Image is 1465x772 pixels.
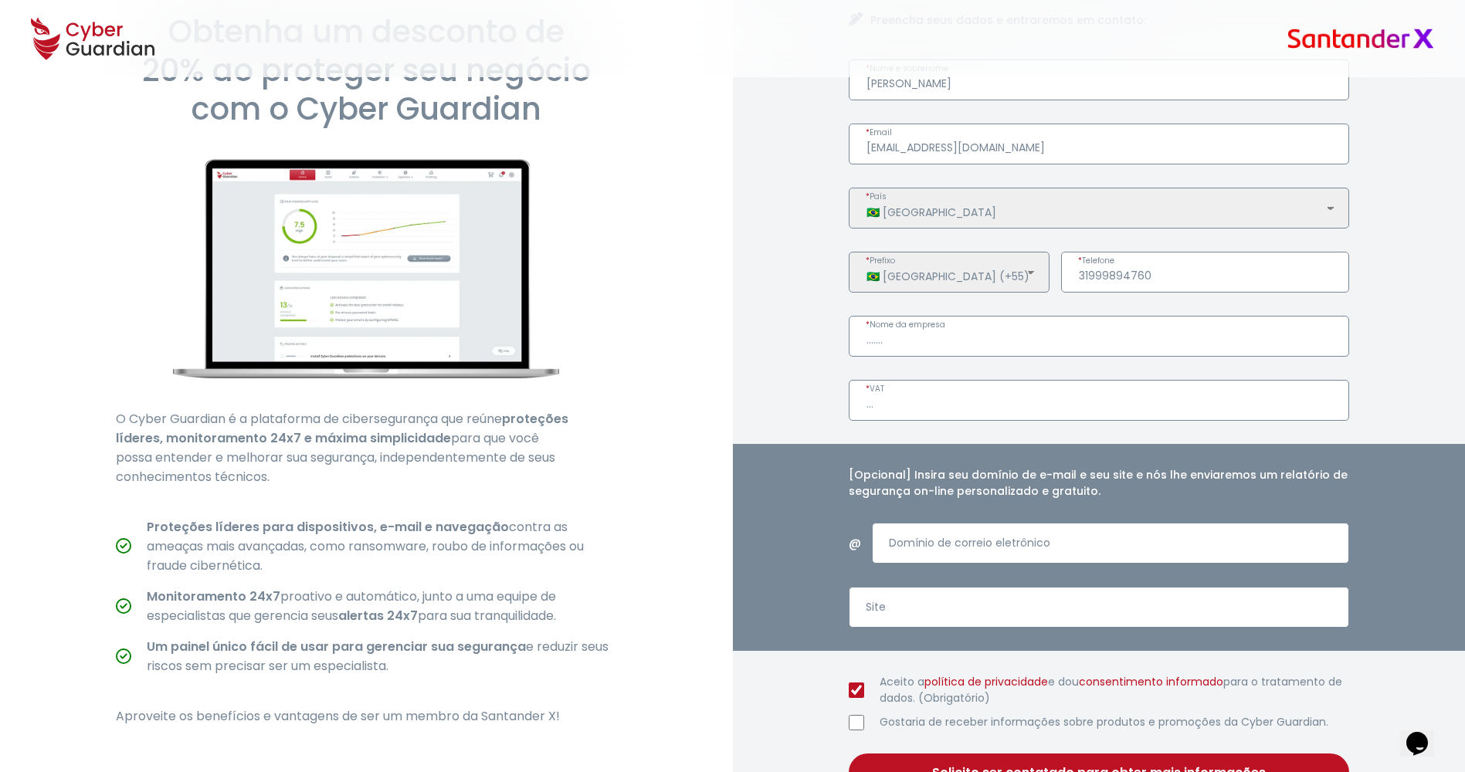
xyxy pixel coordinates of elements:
[116,410,568,447] strong: proteções líderes, monitoramento 24x7 e máxima simplicidade
[849,533,860,553] span: @
[116,706,617,726] p: Aproveite os benefícios e vantagens de ser um membro da Santander X!
[147,587,280,605] strong: Monitoramento 24x7
[147,518,509,536] strong: Proteções líderes para dispositivos, e-mail e navegação
[880,674,1350,706] label: Aceito a e dou para o tratamento de dados. (Obrigatório)
[924,674,1048,689] a: política de privacidade
[872,523,1349,564] input: Digite um domínio de e-mail válido.
[147,637,617,675] p: e reduzir seus riscos sem precisar ser um especialista.
[880,714,1350,730] label: Gostaria de receber informações sobre produtos e promoções da Cyber Guardian.
[1400,710,1450,757] iframe: chat widget
[147,638,526,655] strong: Um painel único fácil de usar para gerenciar sua segurança
[1079,674,1223,689] a: consentimento informado
[1287,29,1434,48] img: Santander X logo
[147,587,617,625] p: proativo e automático, junto a uma equipe de especialistas que gerencia seus para sua tranquilidade.
[1061,252,1350,293] input: Digite um número de telefone válido.
[116,409,617,486] p: O Cyber Guardian é a plataforma de cibersegurança que reúne para que você possa entender e melhor...
[147,517,617,575] p: contra as ameaças mais avançadas, como ransomware, roubo de informações ou fraude cibernética.
[173,159,559,378] img: cyberguardian-home
[849,467,1350,499] h4: [Opcional] Insira seu domínio de e-mail e seu site e nós lhe enviaremos um relatório de segurança...
[116,12,617,128] h1: Obtenha um desconto de 20% ao proteger seu negócio com o Cyber Guardian
[338,607,418,625] strong: alertas 24x7
[849,587,1350,628] input: Digite um site válido.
